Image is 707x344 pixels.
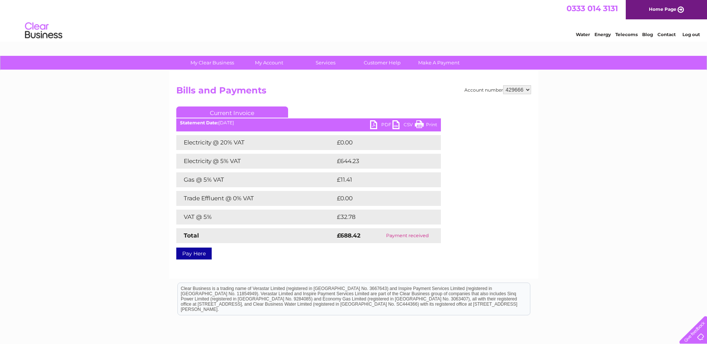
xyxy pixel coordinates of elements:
h2: Bills and Payments [176,85,531,99]
a: Current Invoice [176,106,288,118]
td: Electricity @ 20% VAT [176,135,335,150]
div: Account number [464,85,531,94]
td: £644.23 [335,154,428,169]
td: £0.00 [335,191,424,206]
td: Electricity @ 5% VAT [176,154,335,169]
a: Pay Here [176,248,212,259]
b: Statement Date: [180,120,218,125]
a: My Account [238,56,300,70]
a: CSV [392,120,415,131]
td: Trade Effluent @ 0% VAT [176,191,335,206]
a: PDF [370,120,392,131]
img: logo.png [25,19,63,42]
a: Print [415,120,437,131]
div: [DATE] [176,120,441,125]
td: Payment received [374,228,441,243]
a: Customer Help [351,56,413,70]
a: Water [576,32,590,37]
td: £0.00 [335,135,424,150]
a: 0333 014 3131 [566,4,618,13]
a: Services [295,56,356,70]
a: Log out [682,32,700,37]
a: My Clear Business [182,56,243,70]
a: Make A Payment [408,56,470,70]
strong: Total [184,232,199,239]
a: Energy [594,32,611,37]
td: £32.78 [335,210,426,224]
strong: £688.42 [337,232,360,239]
div: Clear Business is a trading name of Verastar Limited (registered in [GEOGRAPHIC_DATA] No. 3667643... [178,4,530,36]
a: Blog [642,32,653,37]
td: Gas @ 5% VAT [176,172,335,187]
td: VAT @ 5% [176,210,335,224]
a: Contact [657,32,676,37]
a: Telecoms [615,32,638,37]
td: £11.41 [335,172,423,187]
